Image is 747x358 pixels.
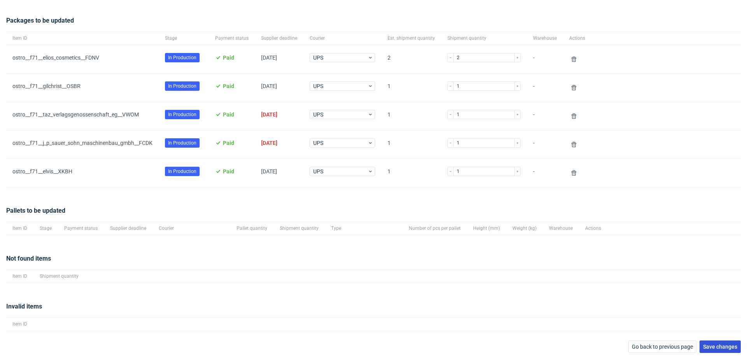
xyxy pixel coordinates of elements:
span: [DATE] [261,55,277,61]
span: Stage [40,225,52,232]
span: Item ID [12,321,27,328]
span: 1 [388,111,435,121]
span: Item ID [12,273,27,280]
span: In Production [168,54,196,61]
span: Stage [165,35,203,42]
span: UPS [313,111,368,118]
span: Actions [569,35,585,42]
span: Shipment quantity [40,273,79,280]
span: Item ID [12,225,27,232]
span: - [533,55,557,64]
span: - [533,140,557,149]
span: Height (mm) [473,225,500,232]
span: Actions [585,225,601,232]
span: UPS [313,82,368,90]
span: Warehouse [533,35,557,42]
span: [DATE] [261,168,277,175]
span: - [533,168,557,178]
span: Type [331,225,396,232]
span: UPS [313,54,368,62]
span: Payment status [215,35,249,42]
span: Payment status [64,225,98,232]
div: Packages to be updated [6,16,741,32]
span: In Production [168,83,196,90]
span: Weight (kg) [512,225,537,232]
a: ostro__f71__j_p_sauer_sohn_maschinenbau_gmbh__FCDK [12,140,153,146]
a: ostro__f71__elios_cosmetics__FDNV [12,55,99,61]
span: Courier [310,35,375,42]
span: Number of pcs per pallet [409,225,461,232]
span: Supplier deadline [261,35,297,42]
span: Item ID [12,35,153,42]
span: Est. shipment quantity [388,35,435,42]
span: 1 [388,83,435,92]
span: [DATE] [261,111,277,118]
span: Paid [223,83,234,89]
span: 2 [388,55,435,64]
span: Pallet quantity [237,225,267,232]
span: 1 [388,168,435,178]
button: Save changes [700,340,741,353]
span: [DATE] [261,140,277,146]
button: Go back to previous page [628,340,696,353]
span: Shipment quantity [447,35,521,42]
span: - [533,111,557,121]
div: Pallets to be updated [6,206,741,222]
span: Warehouse [549,225,573,232]
span: Go back to previous page [632,344,693,349]
span: [DATE] [261,83,277,89]
span: UPS [313,168,368,175]
span: Paid [223,140,234,146]
a: ostro__f71__elvis__XKBH [12,168,72,175]
span: Save changes [703,344,737,349]
span: - [533,83,557,92]
div: Not found items [6,254,741,270]
div: Invalid items [6,302,741,317]
a: ostro__f71__taz_verlagsgenossenschaft_eg__VWOM [12,111,139,118]
a: ostro__f71__gilchrist__OSBR [12,83,81,89]
span: Shipment quantity [280,225,319,232]
span: UPS [313,139,368,147]
span: In Production [168,111,196,118]
span: Paid [223,55,234,61]
span: In Production [168,139,196,146]
span: Courier [159,225,224,232]
span: Paid [223,111,234,118]
span: In Production [168,168,196,175]
span: Paid [223,168,234,175]
span: 1 [388,140,435,149]
span: Supplier deadline [110,225,146,232]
